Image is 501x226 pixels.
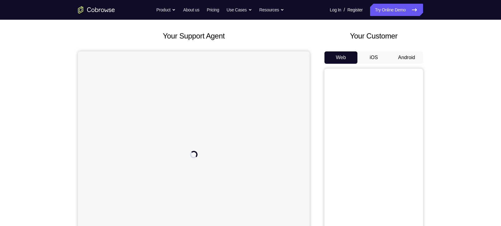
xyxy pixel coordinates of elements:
[357,51,390,64] button: iOS
[348,4,363,16] a: Register
[259,4,284,16] button: Resources
[324,51,357,64] button: Web
[78,30,310,42] h2: Your Support Agent
[78,6,115,14] a: Go to the home page
[390,51,423,64] button: Android
[370,4,423,16] a: Try Online Demo
[226,4,252,16] button: Use Cases
[207,4,219,16] a: Pricing
[183,4,199,16] a: About us
[157,4,176,16] button: Product
[344,6,345,14] span: /
[324,30,423,42] h2: Your Customer
[330,4,341,16] a: Log In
